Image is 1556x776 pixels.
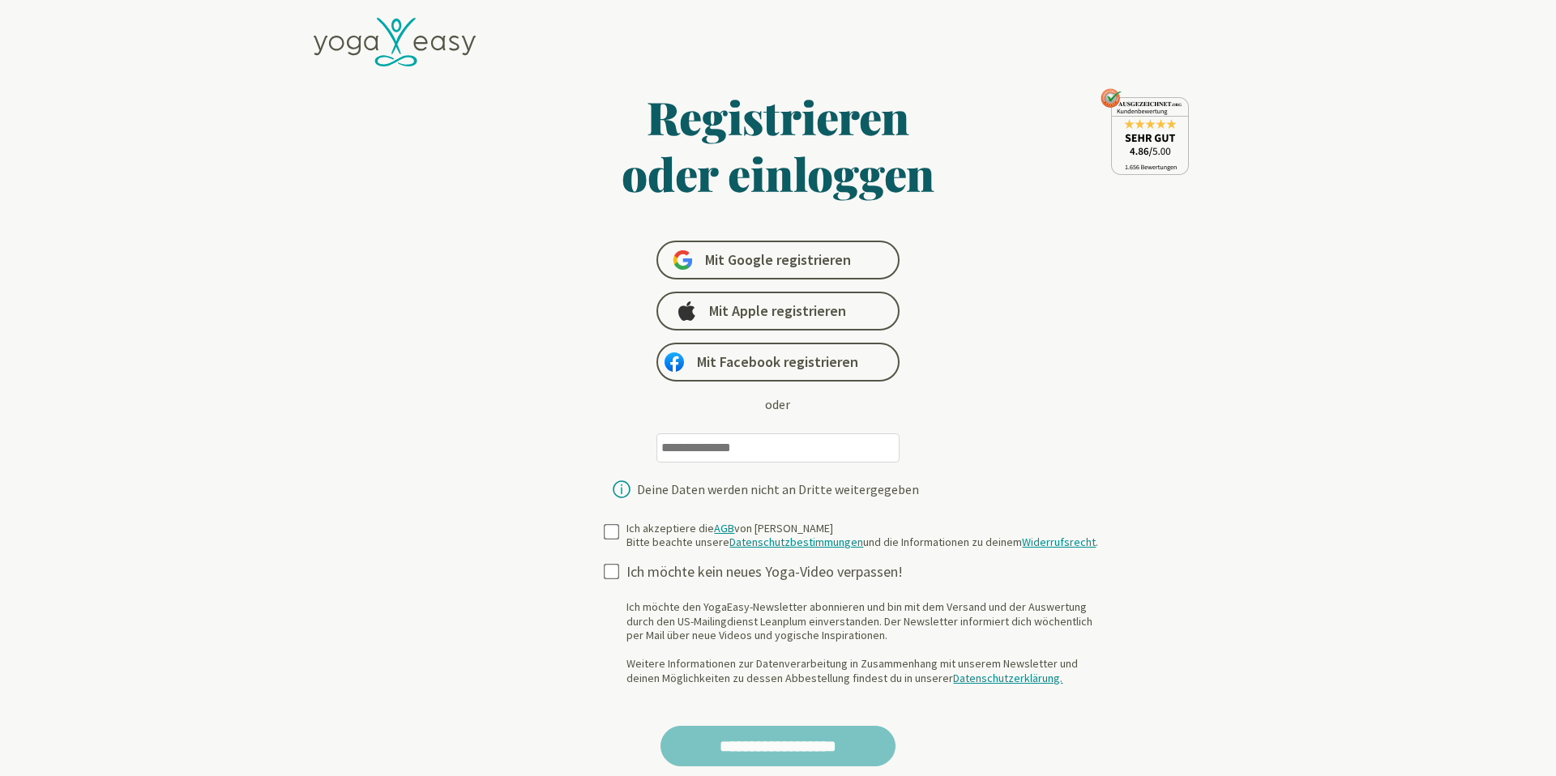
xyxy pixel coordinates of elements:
span: Mit Google registrieren [705,250,851,270]
div: Deine Daten werden nicht an Dritte weitergegeben [637,483,919,496]
span: Mit Facebook registrieren [697,352,858,372]
div: Ich möchte kein neues Yoga-Video verpassen! [626,563,1111,582]
a: Widerrufsrecht [1022,535,1096,549]
img: ausgezeichnet_seal.png [1101,88,1189,175]
h1: Registrieren oder einloggen [464,88,1092,202]
a: AGB [714,521,734,535]
a: Datenschutzbestimmungen [729,535,863,549]
a: Mit Google registrieren [656,241,900,279]
span: Mit Apple registrieren [709,301,846,321]
a: Datenschutzerklärung. [953,671,1062,685]
div: Ich akzeptiere die von [PERSON_NAME] Bitte beachte unsere und die Informationen zu deinem . [626,522,1098,550]
a: Mit Facebook registrieren [656,343,900,382]
div: Ich möchte den YogaEasy-Newsletter abonnieren und bin mit dem Versand und der Auswertung durch de... [626,600,1111,685]
a: Mit Apple registrieren [656,292,900,330]
div: oder [765,394,790,414]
